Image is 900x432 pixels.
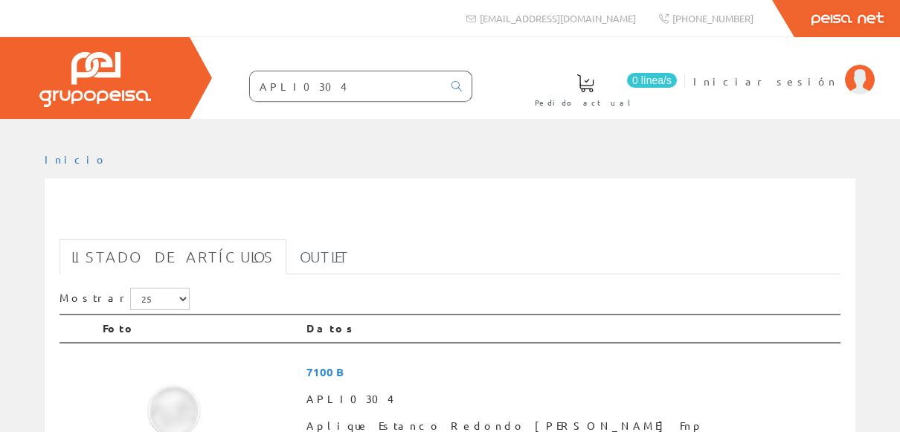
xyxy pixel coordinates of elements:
[45,152,108,166] a: Inicio
[693,74,838,88] span: Iniciar sesión
[60,239,286,274] a: Listado de artículos
[130,288,190,310] select: Mostrar
[288,239,361,274] a: Outlet
[60,288,190,310] label: Mostrar
[39,52,151,107] img: Grupo Peisa
[480,12,636,25] span: [EMAIL_ADDRESS][DOMAIN_NAME]
[693,62,875,76] a: Iniciar sesión
[60,202,840,232] h1: APLI0304
[250,71,443,101] input: Buscar ...
[306,386,835,413] span: APLI0304
[672,12,753,25] span: [PHONE_NUMBER]
[97,315,300,343] th: Foto
[535,95,636,110] span: Pedido actual
[627,73,677,88] span: 0 línea/s
[300,315,840,343] th: Datos
[306,358,835,386] span: 7100 B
